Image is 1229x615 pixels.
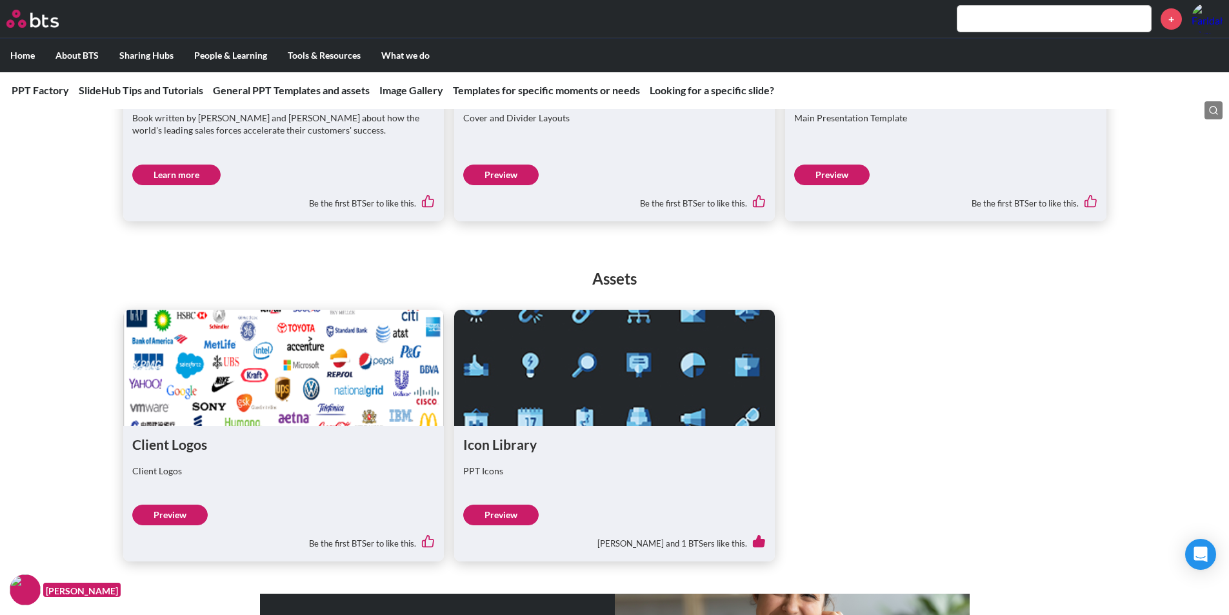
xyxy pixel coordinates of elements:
a: + [1161,8,1182,30]
a: Learn more [132,165,221,185]
label: What we do [371,39,440,72]
img: Faridah Akram [1192,3,1223,34]
p: Book written by [PERSON_NAME] and [PERSON_NAME] about how the world's leading sales forces accele... [132,112,435,137]
img: F [10,574,41,605]
a: Templates for specific moments or needs [453,84,640,96]
a: Preview [463,505,539,525]
label: Sharing Hubs [109,39,184,72]
img: BTS Logo [6,10,59,28]
div: Open Intercom Messenger [1185,539,1216,570]
p: Client Logos [132,465,435,478]
a: Preview [794,165,870,185]
a: Image Gallery [379,84,443,96]
a: Go home [6,10,83,28]
p: PPT Icons [463,465,766,478]
div: Be the first BTSer to like this. [463,185,766,212]
a: Preview [463,165,539,185]
a: Looking for a specific slide? [650,84,774,96]
label: Tools & Resources [277,39,371,72]
div: Be the first BTSer to like this. [132,185,435,212]
label: People & Learning [184,39,277,72]
div: Be the first BTSer to like this. [132,525,435,552]
a: PPT Factory [12,84,69,96]
a: SlideHub Tips and Tutorials [79,84,203,96]
p: Cover and Divider Layouts [463,112,766,125]
div: [PERSON_NAME] and 1 BTSers like this. [463,525,766,552]
label: About BTS [45,39,109,72]
a: Preview [132,505,208,525]
h1: Icon Library [463,435,766,454]
div: Be the first BTSer to like this. [794,185,1097,212]
a: General PPT Templates and assets [213,84,370,96]
figcaption: [PERSON_NAME] [43,583,121,598]
h1: Client Logos [132,435,435,454]
a: Profile [1192,3,1223,34]
p: Main Presentation Template [794,112,1097,125]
